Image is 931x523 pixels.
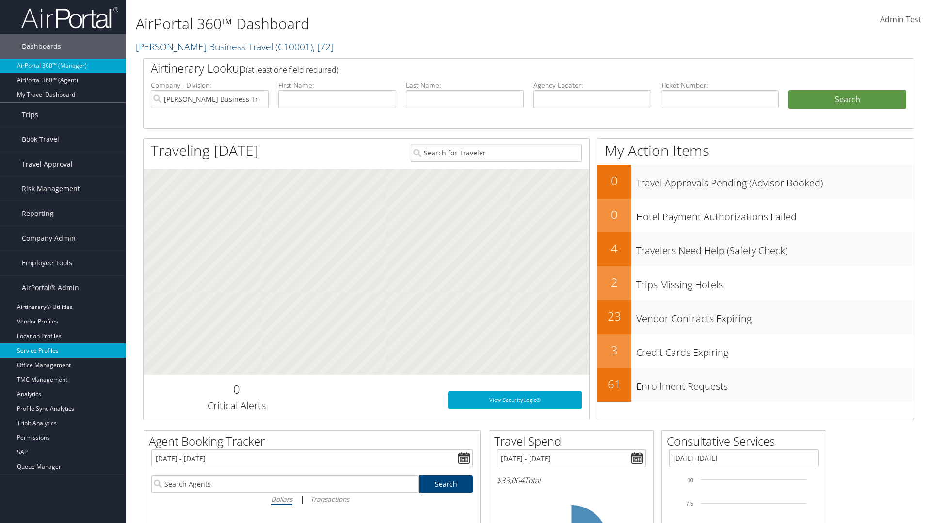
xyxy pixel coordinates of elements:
h3: Enrollment Requests [636,375,914,393]
span: Book Travel [22,127,59,152]
h1: Traveling [DATE] [151,140,258,161]
span: (at least one field required) [246,64,338,75]
span: AirPortal® Admin [22,276,79,300]
h2: 2 [597,274,631,291]
img: airportal-logo.png [21,6,118,29]
h2: 3 [597,342,631,358]
input: Search for Traveler [411,144,582,162]
tspan: 7.5 [686,501,693,507]
h3: Travel Approvals Pending (Advisor Booked) [636,171,914,190]
div: | [151,493,473,505]
label: Ticket Number: [661,80,779,90]
h3: Hotel Payment Authorizations Failed [636,205,914,224]
input: Search Agents [151,475,419,493]
span: Company Admin [22,226,76,250]
h3: Travelers Need Help (Safety Check) [636,239,914,258]
a: 0Travel Approvals Pending (Advisor Booked) [597,165,914,199]
label: Agency Locator: [533,80,651,90]
h1: My Action Items [597,140,914,161]
button: Search [788,90,906,109]
h3: Trips Missing Hotels [636,273,914,292]
h1: AirPortal 360™ Dashboard [136,14,659,34]
a: Search [419,475,473,493]
span: Dashboards [22,34,61,59]
h2: 23 [597,308,631,324]
a: 3Credit Cards Expiring [597,334,914,368]
span: Risk Management [22,177,80,201]
span: Trips [22,103,38,127]
tspan: 10 [688,477,693,483]
a: 0Hotel Payment Authorizations Failed [597,199,914,232]
i: Dollars [271,494,292,504]
h2: Consultative Services [667,433,826,449]
a: [PERSON_NAME] Business Travel [136,40,334,53]
h3: Credit Cards Expiring [636,341,914,359]
a: Admin Test [880,5,921,35]
h2: 4 [597,240,631,257]
span: , [ 72 ] [313,40,334,53]
h2: 0 [597,172,631,189]
h2: Airtinerary Lookup [151,60,842,77]
h6: Total [497,475,646,486]
a: 2Trips Missing Hotels [597,266,914,300]
h2: 0 [151,381,322,398]
a: 61Enrollment Requests [597,368,914,402]
a: 4Travelers Need Help (Safety Check) [597,232,914,266]
span: ( C10001 ) [275,40,313,53]
span: $33,004 [497,475,524,486]
h3: Critical Alerts [151,399,322,413]
label: Company - Division: [151,80,269,90]
span: Admin Test [880,14,921,25]
i: Transactions [310,494,349,504]
label: Last Name: [406,80,524,90]
span: Reporting [22,201,54,226]
a: View SecurityLogic® [448,391,582,409]
a: 23Vendor Contracts Expiring [597,300,914,334]
span: Employee Tools [22,251,72,275]
h2: Travel Spend [494,433,653,449]
h3: Vendor Contracts Expiring [636,307,914,325]
label: First Name: [278,80,396,90]
h2: 0 [597,206,631,223]
span: Travel Approval [22,152,73,176]
h2: Agent Booking Tracker [149,433,480,449]
h2: 61 [597,376,631,392]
